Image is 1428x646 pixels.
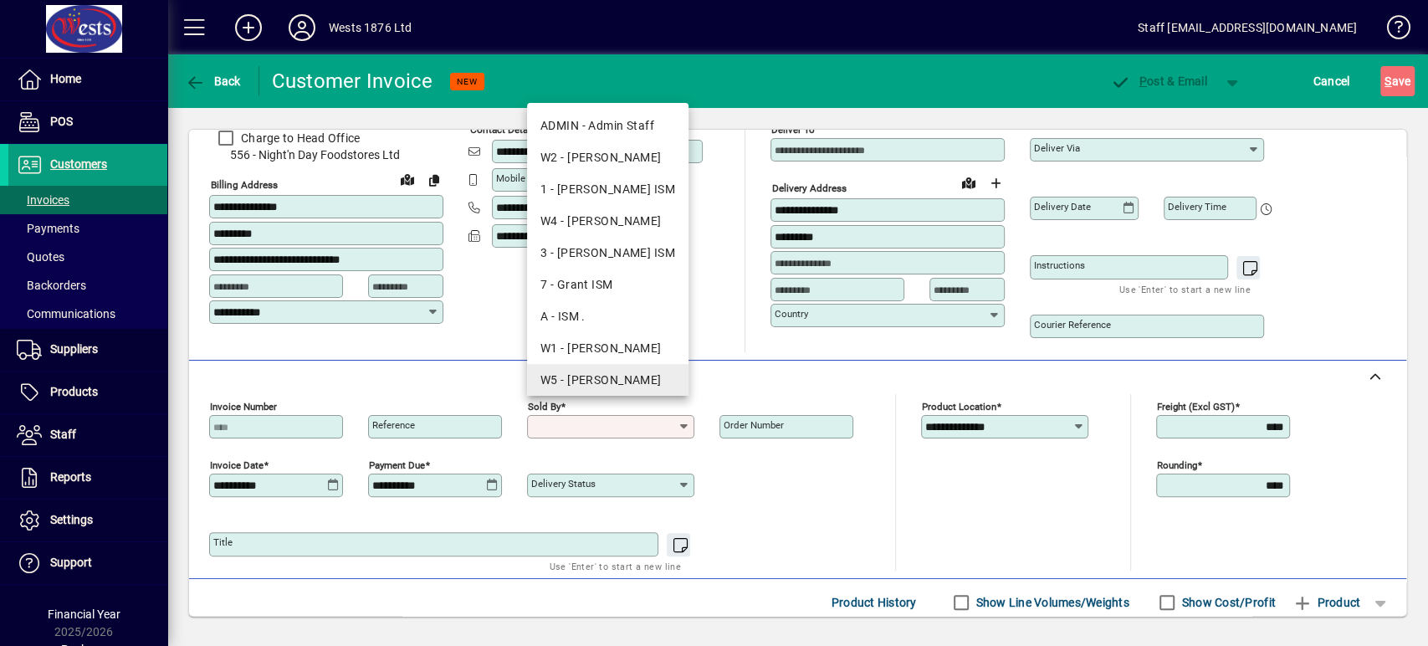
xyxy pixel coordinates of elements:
[1034,201,1091,213] mat-label: Delivery date
[275,13,329,43] button: Profile
[329,14,412,41] div: Wests 1876 Ltd
[1380,66,1415,96] button: Save
[1102,66,1216,96] button: Post & Email
[527,237,688,269] mat-option: 3 - David ISM
[8,300,167,328] a: Communications
[8,101,167,143] a: POS
[527,269,688,300] mat-option: 7 - Grant ISM
[50,470,91,484] span: Reports
[1309,66,1354,96] button: Cancel
[457,76,478,87] span: NEW
[1374,3,1407,58] a: Knowledge Base
[238,130,360,146] label: Charge to Head Office
[8,457,167,499] a: Reports
[775,308,808,320] mat-label: Country
[825,587,924,618] button: Product History
[17,250,64,264] span: Quotes
[527,141,688,173] mat-option: W2 - Angela
[531,478,596,490] mat-label: Delivery status
[8,243,167,271] a: Quotes
[17,307,115,320] span: Communications
[1139,74,1147,88] span: P
[540,149,675,167] div: W2 - [PERSON_NAME]
[8,372,167,413] a: Products
[1119,279,1251,299] mat-hint: Use 'Enter' to start a new line
[1034,142,1080,154] mat-label: Deliver via
[527,110,688,141] mat-option: ADMIN - Admin Staff
[540,340,675,357] div: W1 - [PERSON_NAME]
[421,167,448,193] button: Copy to Delivery address
[771,124,815,136] mat-label: Deliver To
[50,342,98,356] span: Suppliers
[540,117,675,135] div: ADMIN - Admin Staff
[8,542,167,584] a: Support
[50,556,92,569] span: Support
[832,589,917,616] span: Product History
[540,213,675,230] div: W4 - [PERSON_NAME]
[1157,401,1235,413] mat-label: Freight (excl GST)
[1313,68,1350,95] span: Cancel
[1384,74,1391,88] span: S
[1384,68,1410,95] span: ave
[167,66,259,96] app-page-header-button: Back
[527,173,688,205] mat-option: 1 - Carol ISM
[213,536,233,548] mat-label: Title
[50,385,98,398] span: Products
[1157,459,1197,471] mat-label: Rounding
[540,308,675,326] div: A - ISM .
[8,329,167,371] a: Suppliers
[181,66,245,96] button: Back
[540,372,675,389] div: W5 - [PERSON_NAME]
[1110,74,1207,88] span: ost & Email
[724,419,784,431] mat-label: Order number
[540,276,675,294] div: 7 - Grant ISM
[272,68,433,95] div: Customer Invoice
[1292,589,1360,616] span: Product
[185,74,241,88] span: Back
[1138,14,1357,41] div: Staff [EMAIL_ADDRESS][DOMAIN_NAME]
[369,459,425,471] mat-label: Payment due
[540,181,675,198] div: 1 - [PERSON_NAME] ISM
[210,401,277,413] mat-label: Invoice number
[8,500,167,541] a: Settings
[8,214,167,243] a: Payments
[550,556,681,576] mat-hint: Use 'Enter' to start a new line
[527,332,688,364] mat-option: W1 - Judy
[528,401,560,413] mat-label: Sold by
[210,459,264,471] mat-label: Invoice date
[50,72,81,85] span: Home
[922,401,996,413] mat-label: Product location
[50,428,76,441] span: Staff
[17,279,86,292] span: Backorders
[17,193,69,207] span: Invoices
[982,170,1009,197] button: Choose address
[48,608,120,621] span: Financial Year
[1034,259,1085,271] mat-label: Instructions
[17,222,79,235] span: Payments
[8,414,167,456] a: Staff
[50,513,93,526] span: Settings
[973,594,1129,611] label: Show Line Volumes/Weights
[1168,201,1226,213] mat-label: Delivery time
[1034,319,1111,331] mat-label: Courier Reference
[50,115,73,128] span: POS
[1179,594,1276,611] label: Show Cost/Profit
[527,205,688,237] mat-option: W4 - Craig
[527,364,688,396] mat-option: W5 - Kate
[496,172,525,184] mat-label: Mobile
[955,169,982,196] a: View on map
[222,13,275,43] button: Add
[540,244,675,262] div: 3 - [PERSON_NAME] ISM
[527,300,688,332] mat-option: A - ISM .
[394,166,421,192] a: View on map
[1284,587,1369,618] button: Product
[8,271,167,300] a: Backorders
[209,146,443,164] span: 556 - Night'n Day Foodstores Ltd
[8,186,167,214] a: Invoices
[372,419,415,431] mat-label: Reference
[8,59,167,100] a: Home
[50,157,107,171] span: Customers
